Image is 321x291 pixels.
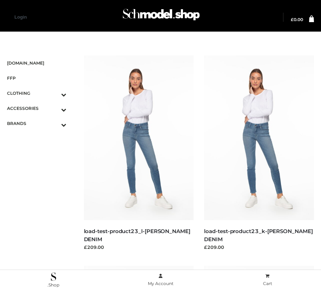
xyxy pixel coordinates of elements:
a: load-test-product23_k-[PERSON_NAME] DENIM [204,228,313,243]
div: £209.00 [84,244,194,251]
a: My Account [107,272,214,288]
a: £0.00 [291,18,303,22]
img: .Shop [51,272,56,281]
span: My Account [148,281,173,286]
button: Toggle Submenu [42,86,66,101]
span: CLOTHING [7,89,66,97]
img: Schmodel Admin 964 [121,4,202,29]
div: £209.00 [204,244,314,251]
a: ACCESSORIESToggle Submenu [7,101,66,116]
bdi: 0.00 [291,17,303,22]
a: Login [14,14,27,20]
a: [DOMAIN_NAME] [7,55,66,71]
span: ACCESSORIES [7,104,66,112]
button: Toggle Submenu [42,101,66,116]
a: Cart [214,272,321,288]
span: [DOMAIN_NAME] [7,59,66,67]
span: £ [291,17,294,22]
a: FFP [7,71,66,86]
a: BRANDSToggle Submenu [7,116,66,131]
span: BRANDS [7,119,66,127]
span: FFP [7,74,66,82]
a: CLOTHINGToggle Submenu [7,86,66,101]
a: load-test-product23_l-[PERSON_NAME] DENIM [84,228,190,243]
span: Cart [263,281,272,286]
button: Toggle Submenu [42,116,66,131]
a: Schmodel Admin 964 [119,6,202,29]
span: .Shop [47,282,59,287]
